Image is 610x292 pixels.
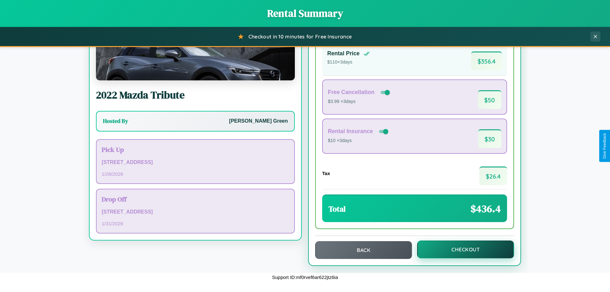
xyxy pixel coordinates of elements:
[102,170,289,178] p: 1 / 28 / 2026
[329,204,346,214] h3: Total
[602,133,607,159] div: Give Feedback
[478,90,501,109] span: $ 50
[328,98,391,106] p: $3.99 × 3 days
[96,17,295,80] img: Mazda Tribute
[229,117,288,126] p: [PERSON_NAME] Green
[322,171,330,176] h4: Tax
[479,166,507,185] span: $ 26.4
[102,145,289,154] h3: Pick Up
[272,273,338,282] p: Support ID: mf0rvef6ar622jtz6ia
[471,202,501,216] span: $ 436.4
[471,51,502,70] span: $ 356.4
[327,50,360,57] h4: Rental Price
[102,219,289,228] p: 1 / 31 / 2026
[248,33,352,40] span: Checkout in 10 minutes for Free Insurance
[417,241,514,258] button: Checkout
[103,117,128,125] h3: Hosted By
[328,137,390,145] p: $10 × 3 days
[478,129,501,148] span: $ 30
[327,58,370,66] p: $ 110 × 3 days
[6,6,604,20] h1: Rental Summary
[315,241,412,259] button: Back
[102,207,289,217] p: [STREET_ADDRESS]
[102,158,289,167] p: [STREET_ADDRESS]
[96,88,295,102] h2: 2022 Mazda Tribute
[328,128,373,135] h4: Rental Insurance
[328,89,375,96] h4: Free Cancellation
[102,194,289,204] h3: Drop Off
